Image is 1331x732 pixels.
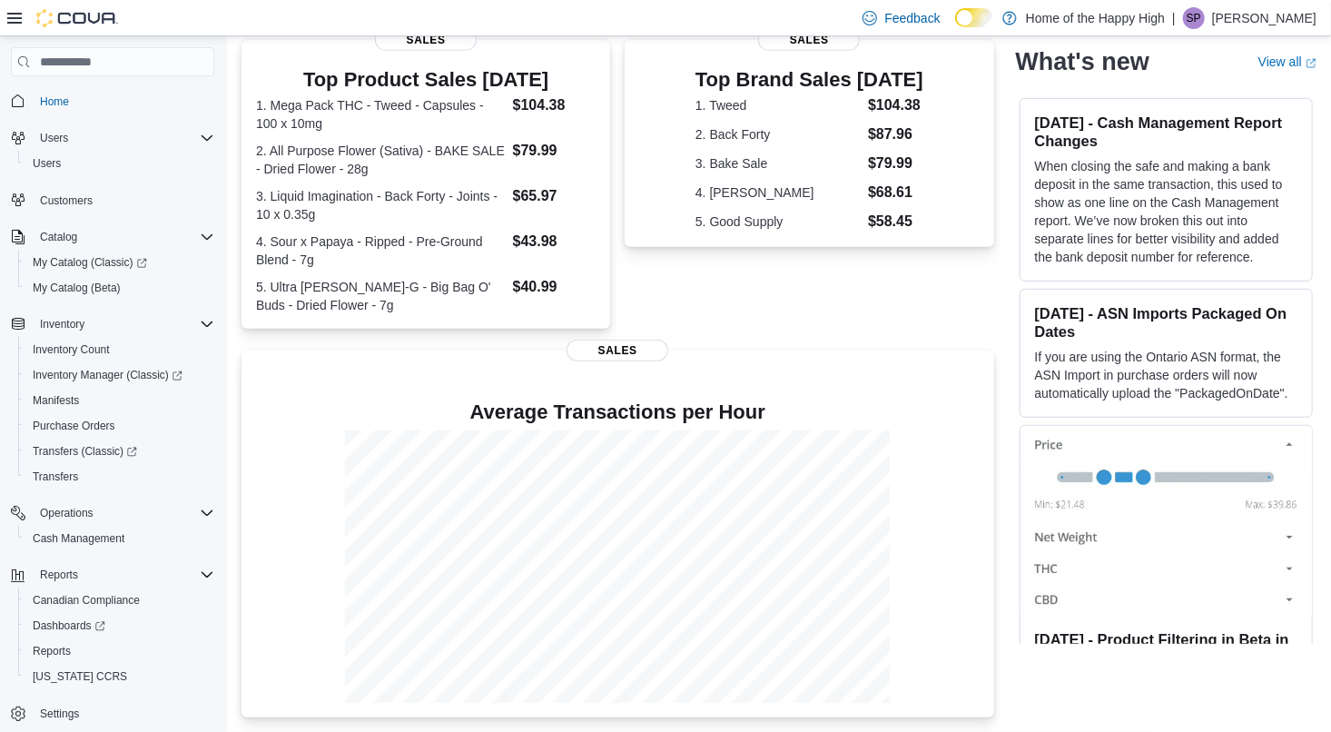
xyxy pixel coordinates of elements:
[1035,348,1297,402] p: If you are using the Ontario ASN format, the ASN Import in purchase orders will now automatically...
[33,91,76,113] a: Home
[25,415,214,437] span: Purchase Orders
[868,182,923,203] dd: $68.61
[33,255,147,270] span: My Catalog (Classic)
[25,589,214,611] span: Canadian Compliance
[25,666,214,687] span: Washington CCRS
[25,589,147,611] a: Canadian Compliance
[25,528,214,549] span: Cash Management
[25,339,214,361] span: Inventory Count
[25,277,214,299] span: My Catalog (Beta)
[256,96,506,133] dt: 1. Mega Pack THC - Tweed - Capsules - 100 x 10mg
[25,640,214,662] span: Reports
[18,275,222,301] button: My Catalog (Beta)
[18,613,222,638] a: Dashboards
[33,703,86,725] a: Settings
[18,362,222,388] a: Inventory Manager (Classic)
[256,142,506,178] dt: 2. All Purpose Flower (Sativa) - BAKE SALE - Dried Flower - 28g
[695,183,861,202] dt: 4. [PERSON_NAME]
[33,156,61,171] span: Users
[1172,7,1176,29] p: |
[33,127,75,149] button: Users
[513,231,596,252] dd: $43.98
[18,588,222,613] button: Canadian Compliance
[4,700,222,727] button: Settings
[33,281,121,295] span: My Catalog (Beta)
[1183,7,1205,29] div: Scott Pfeifle
[33,444,137,459] span: Transfers (Classic)
[25,466,85,488] a: Transfers
[33,419,115,433] span: Purchase Orders
[33,531,124,546] span: Cash Management
[11,80,214,731] nav: Complex example
[4,125,222,151] button: Users
[40,707,79,721] span: Settings
[18,526,222,551] button: Cash Management
[25,364,214,386] span: Inventory Manager (Classic)
[33,226,214,248] span: Catalog
[33,618,105,633] span: Dashboards
[25,615,214,637] span: Dashboards
[33,564,214,586] span: Reports
[40,230,77,244] span: Catalog
[1035,157,1297,266] p: When closing the safe and making a bank deposit in the same transaction, this used to show as one...
[25,440,144,462] a: Transfers (Classic)
[25,390,86,411] a: Manifests
[18,464,222,490] button: Transfers
[256,187,506,223] dt: 3. Liquid Imagination - Back Forty - Joints - 10 x 0.35g
[1035,114,1297,150] h3: [DATE] - Cash Management Report Changes
[33,342,110,357] span: Inventory Count
[33,190,100,212] a: Customers
[256,401,980,423] h4: Average Transactions per Hour
[25,640,78,662] a: Reports
[1258,54,1316,69] a: View allExternal link
[25,390,214,411] span: Manifests
[25,615,113,637] a: Dashboards
[25,252,214,273] span: My Catalog (Classic)
[33,564,85,586] button: Reports
[25,415,123,437] a: Purchase Orders
[25,277,128,299] a: My Catalog (Beta)
[1016,47,1149,76] h2: What's new
[33,644,71,658] span: Reports
[4,187,222,213] button: Customers
[1035,630,1297,667] h3: [DATE] - Product Filtering in Beta in v1.32
[33,502,101,524] button: Operations
[1306,57,1316,68] svg: External link
[40,506,94,520] span: Operations
[868,94,923,116] dd: $104.38
[18,664,222,689] button: [US_STATE] CCRS
[33,702,214,725] span: Settings
[1212,7,1316,29] p: [PERSON_NAME]
[18,250,222,275] a: My Catalog (Classic)
[25,153,214,174] span: Users
[868,124,923,145] dd: $87.96
[4,312,222,337] button: Inventory
[18,413,222,439] button: Purchase Orders
[18,337,222,362] button: Inventory Count
[695,154,861,173] dt: 3. Bake Sale
[33,313,92,335] button: Inventory
[695,125,861,143] dt: 2. Back Forty
[513,140,596,162] dd: $79.99
[695,213,861,231] dt: 5. Good Supply
[513,94,596,116] dd: $104.38
[884,9,940,27] span: Feedback
[25,666,134,687] a: [US_STATE] CCRS
[1035,304,1297,341] h3: [DATE] - ASN Imports Packaged On Dates
[33,470,78,484] span: Transfers
[40,193,93,208] span: Customers
[1187,7,1201,29] span: SP
[36,9,118,27] img: Cova
[4,500,222,526] button: Operations
[256,232,506,269] dt: 4. Sour x Papaya - Ripped - Pre-Ground Blend - 7g
[18,388,222,413] button: Manifests
[256,69,596,91] h3: Top Product Sales [DATE]
[33,593,140,608] span: Canadian Compliance
[33,669,127,684] span: [US_STATE] CCRS
[955,27,956,28] span: Dark Mode
[868,211,923,232] dd: $58.45
[868,153,923,174] dd: $79.99
[513,185,596,207] dd: $65.97
[33,393,79,408] span: Manifests
[256,278,506,314] dt: 5. Ultra [PERSON_NAME]-G - Big Bag O' Buds - Dried Flower - 7g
